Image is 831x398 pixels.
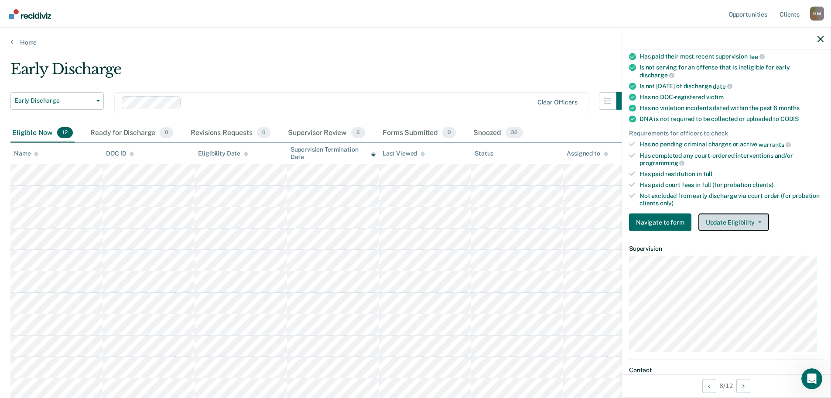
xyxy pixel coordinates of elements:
[703,170,712,177] span: full
[639,159,684,166] span: programming
[10,60,634,85] div: Early Discharge
[639,192,824,207] div: Not excluded from early discharge via court order (for probation clients
[383,150,425,157] div: Last Viewed
[10,124,75,143] div: Eligible Now
[381,124,458,143] div: Forms Submitted
[567,150,608,157] div: Assigned to
[89,124,175,143] div: Ready for Discharge
[801,368,822,389] iframe: Intercom live chat
[713,83,732,90] span: date
[629,245,824,253] dt: Supervision
[629,130,824,137] div: Requirements for officers to check
[660,199,674,206] span: only)
[639,181,824,188] div: Has paid court fees in full (for probation
[257,127,270,138] span: 0
[286,124,367,143] div: Supervisor Review
[442,127,456,138] span: 0
[736,379,750,393] button: Next Opportunity
[810,7,824,21] button: Profile dropdown button
[810,7,824,21] div: H M
[9,9,51,19] img: Recidiviz
[106,150,134,157] div: DOC ID
[506,127,523,138] span: 36
[780,115,799,122] span: CODIS
[537,99,578,106] div: Clear officers
[189,124,272,143] div: Revisions Requests
[706,93,724,100] span: victim
[160,127,173,138] span: 0
[639,170,824,178] div: Has paid restitution in
[752,181,773,188] span: clients)
[198,150,248,157] div: Eligibility Date
[639,64,824,79] div: Is not serving for an offense that is ineligible for early
[759,141,791,148] span: warrants
[749,53,765,60] span: fee
[622,374,831,397] div: 8 / 12
[629,366,824,374] dt: Contact
[779,104,800,111] span: months
[639,141,824,149] div: Has no pending criminal charges or active
[57,127,73,138] span: 12
[351,127,365,138] span: 6
[14,150,38,157] div: Name
[639,93,824,101] div: Has no DOC-registered
[639,82,824,90] div: Is not [DATE] of discharge
[10,38,821,46] a: Home
[291,146,376,161] div: Supervision Termination Date
[639,115,824,123] div: DNA is not required to be collected or uploaded to
[14,97,93,104] span: Early Discharge
[639,71,674,78] span: discharge
[702,379,716,393] button: Previous Opportunity
[629,214,695,231] a: Navigate to form link
[639,152,824,166] div: Has completed any court-ordered interventions and/or
[475,150,493,157] div: Status
[629,214,691,231] button: Navigate to form
[698,214,769,231] button: Update Eligibility
[639,104,824,112] div: Has no violation incidents dated within the past 6
[639,52,824,60] div: Has paid their most recent supervision
[472,124,525,143] div: Snoozed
